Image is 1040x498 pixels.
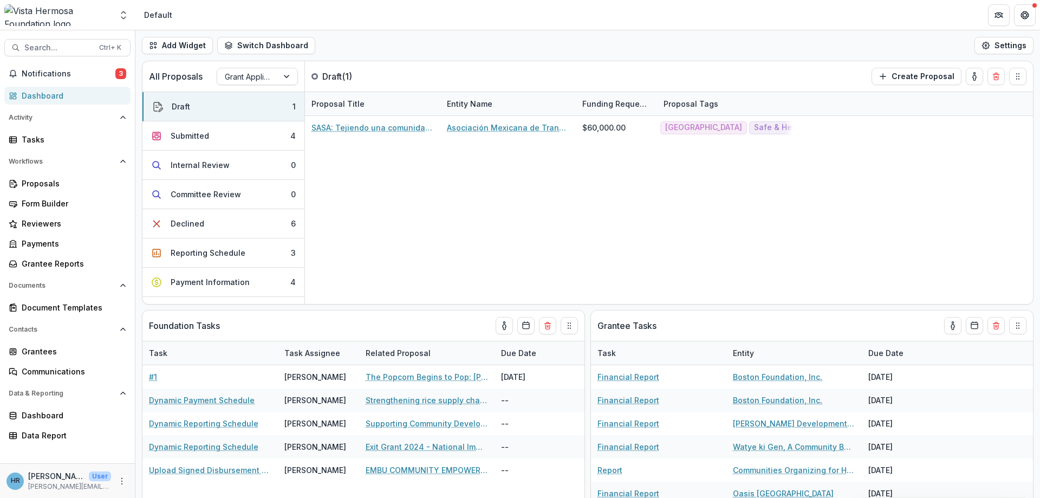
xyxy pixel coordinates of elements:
[22,198,122,209] div: Form Builder
[115,68,126,79] span: 3
[291,159,296,171] div: 0
[987,317,1005,334] button: Delete card
[366,371,488,383] a: The Popcorn Begins to Pop: [PERSON_NAME]! Together technical assistance in [GEOGRAPHIC_DATA] - Ra...
[862,389,943,412] div: [DATE]
[440,98,499,109] div: Entity Name
[733,371,822,383] a: Boston Foundation, Inc.
[862,412,943,435] div: [DATE]
[9,326,115,333] span: Contacts
[278,347,347,359] div: Task Assignee
[284,464,346,476] div: [PERSON_NAME]
[290,276,296,288] div: 4
[142,341,278,365] div: Task
[284,441,346,452] div: [PERSON_NAME]
[4,215,131,232] a: Reviewers
[149,371,157,383] a: #1
[754,123,844,132] span: Safe & Healthy Families
[22,410,122,421] div: Dashboard
[284,371,346,383] div: [PERSON_NAME]
[597,319,656,332] p: Grantee Tasks
[217,37,315,54] button: Switch Dashboard
[657,92,792,115] div: Proposal Tags
[171,218,204,229] div: Declined
[24,43,93,53] span: Search...
[305,92,440,115] div: Proposal Title
[149,464,271,476] a: Upload Signed Disbursement Form
[4,385,131,402] button: Open Data & Reporting
[22,69,115,79] span: Notifications
[366,394,488,406] a: Strengthening rice supply chain and food security through agricultural extension services and irr...
[142,238,304,268] button: Reporting Schedule3
[862,347,910,359] div: Due Date
[4,153,131,170] button: Open Workflows
[988,4,1010,26] button: Partners
[4,235,131,253] a: Payments
[149,319,220,332] p: Foundation Tasks
[733,464,855,476] a: Communities Organizing for Haitian Engagement and Development (COFHED)
[862,458,943,482] div: [DATE]
[733,394,822,406] a: Boston Foundation, Inc.
[149,441,258,452] a: Dynamic Reporting Schedule
[582,122,626,133] div: $60,000.00
[366,418,488,429] a: Supporting Community Development in [GEOGRAPHIC_DATA]
[278,341,359,365] div: Task Assignee
[311,122,434,133] a: SASA: Tejiendo una comunidad libre de violencia
[576,98,657,109] div: Funding Requested
[495,365,576,389] div: [DATE]
[142,180,304,209] button: Committee Review0
[4,299,131,316] a: Document Templates
[142,37,213,54] button: Add Widget
[4,131,131,148] a: Tasks
[495,341,576,365] div: Due Date
[22,258,122,269] div: Grantee Reports
[171,247,245,258] div: Reporting Schedule
[872,68,961,85] button: Create Proposal
[22,218,122,229] div: Reviewers
[22,90,122,101] div: Dashboard
[28,482,111,491] p: [PERSON_NAME][EMAIL_ADDRESS][DOMAIN_NAME]
[440,92,576,115] div: Entity Name
[22,346,122,357] div: Grantees
[291,189,296,200] div: 0
[944,317,961,334] button: toggle-assigned-to-me
[115,475,128,488] button: More
[1009,68,1026,85] button: Drag
[517,317,535,334] button: Calendar
[576,92,657,115] div: Funding Requested
[4,255,131,273] a: Grantee Reports
[862,435,943,458] div: [DATE]
[4,39,131,56] button: Search...
[22,366,122,377] div: Communications
[4,363,131,380] a: Communications
[116,4,131,26] button: Open entity switcher
[149,394,255,406] a: Dynamic Payment Schedule
[495,389,576,412] div: --
[726,341,862,365] div: Entity
[495,435,576,458] div: --
[89,471,111,481] p: User
[4,406,131,424] a: Dashboard
[733,441,855,452] a: Watye ki Gen, A Community Based Organization
[97,42,123,54] div: Ctrl + K
[359,341,495,365] div: Related Proposal
[366,464,488,476] a: EMBU COMMUNITY EMPOWERMENT PROJECT (BRIDGE) - Improving the lives of people in addictions and the...
[171,159,230,171] div: Internal Review
[726,347,760,359] div: Entity
[144,9,172,21] div: Default
[597,441,659,452] a: Financial Report
[142,121,304,151] button: Submitted4
[140,7,177,23] nav: breadcrumb
[22,238,122,249] div: Payments
[149,70,203,83] p: All Proposals
[359,347,437,359] div: Related Proposal
[4,87,131,105] a: Dashboard
[591,341,726,365] div: Task
[172,101,190,112] div: Draft
[4,277,131,294] button: Open Documents
[22,134,122,145] div: Tasks
[496,317,513,334] button: toggle-assigned-to-me
[987,68,1005,85] button: Delete card
[292,101,296,112] div: 1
